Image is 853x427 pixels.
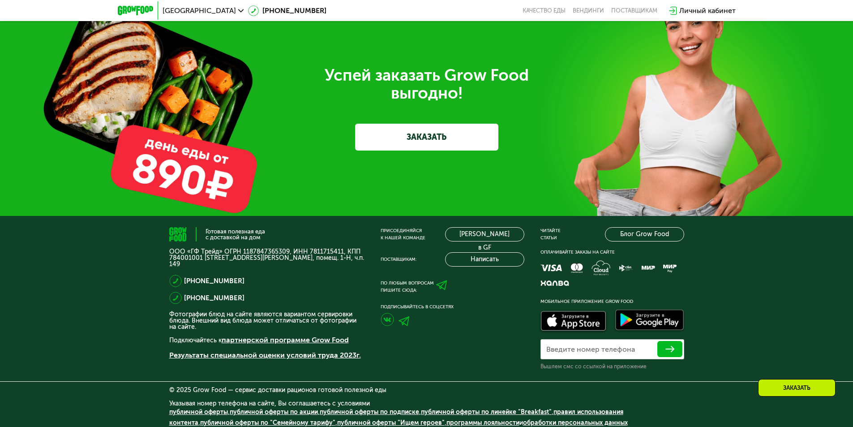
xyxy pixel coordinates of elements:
div: Заказать [758,379,836,397]
a: Качество еды [523,7,566,14]
a: обработки персональных данных [523,419,628,427]
label: Введите номер телефона [546,347,635,352]
a: Результаты специальной оценки условий труда 2023г. [169,351,361,359]
a: партнерской программе Grow Food [222,336,349,344]
a: публичной оферты по подписке [320,408,419,416]
a: [PHONE_NUMBER] [184,293,244,303]
a: публичной оферты по акции [230,408,318,416]
span: [GEOGRAPHIC_DATA] [163,7,236,14]
a: [PERSON_NAME] в GF [445,227,524,242]
a: Блог Grow Food [605,227,684,242]
div: © 2025 Grow Food — сервис доставки рационов готовой полезной еды [169,387,684,393]
div: Успей заказать Grow Food выгодно! [176,66,677,102]
div: Присоединяйся к нашей команде [381,227,425,242]
div: Поставщикам: [381,256,416,263]
div: Готовая полезная еда с доставкой на дом [206,229,265,240]
a: правил использования контента [169,408,623,427]
a: публичной оферты по "Семейному тарифу" [200,419,335,427]
div: поставщикам [611,7,657,14]
a: программы лояльности [446,419,519,427]
p: Фотографии блюд на сайте являются вариантом сервировки блюда. Внешний вид блюда может отличаться ... [169,311,364,330]
div: Вышлем смс со ссылкой на приложение [540,363,684,370]
div: Оплачивайте заказы на сайте [540,249,684,256]
a: Вендинги [573,7,604,14]
button: Написать [445,252,524,267]
a: публичной оферты по линейке "Breakfast" [421,408,552,416]
a: [PHONE_NUMBER] [184,276,244,286]
div: Мобильное приложение Grow Food [540,298,684,305]
img: Доступно в Google Play [613,308,686,334]
div: Читайте статьи [540,227,561,242]
div: По любым вопросам пишите сюда: [381,280,434,294]
p: Подключайтесь к [169,335,364,345]
div: Подписывайтесь в соцсетях [381,303,524,311]
a: ЗАКАЗАТЬ [355,124,498,151]
span: , , , , , , , и [169,408,628,427]
a: публичной оферты "Ищем героев" [337,419,445,427]
div: Личный кабинет [679,5,736,16]
a: публичной оферты [169,408,228,416]
a: [PHONE_NUMBER] [248,5,326,16]
p: ООО «ГФ Трейд» ОГРН 1187847365309, ИНН 7811715411, КПП 784001001 [STREET_ADDRESS][PERSON_NAME], п... [169,249,364,267]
